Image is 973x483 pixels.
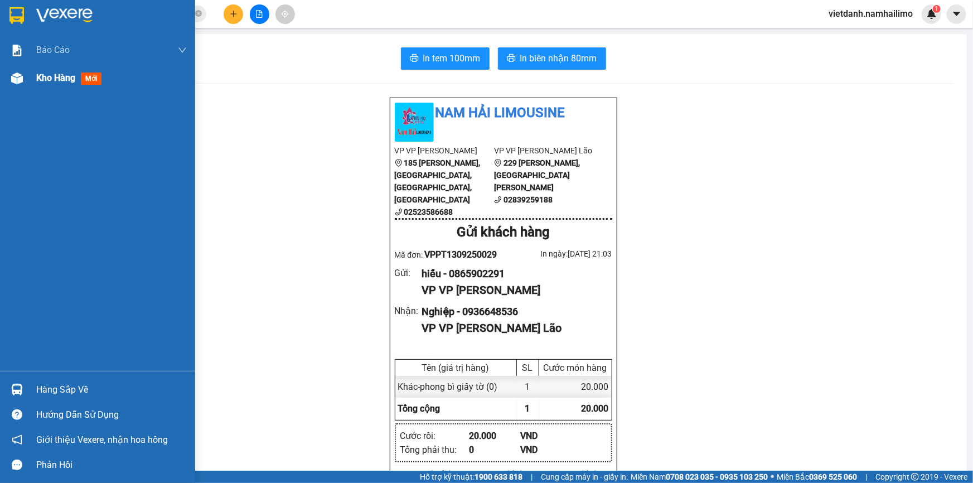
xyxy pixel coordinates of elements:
span: Khác - phong bì giấy tờ (0) [398,381,498,392]
div: VP [PERSON_NAME] [107,9,196,36]
img: icon-new-feature [927,9,937,19]
div: Tổng phải thu : [400,443,469,457]
div: Hướng dẫn sử dụng [36,407,187,423]
span: Miền Bắc [777,471,857,483]
span: down [178,46,187,55]
div: Tên (giá trị hàng) [398,363,514,373]
span: printer [410,54,419,64]
span: Kho hàng [36,73,75,83]
div: Phản hồi [36,457,187,474]
div: 0865902291 [9,50,99,65]
img: warehouse-icon [11,384,23,395]
div: VP VP [PERSON_NAME] [422,282,603,299]
div: 20.000 [539,376,612,398]
div: VP VP [PERSON_NAME] Lão [422,320,603,337]
button: plus [224,4,243,24]
div: Gửi khách hàng [395,222,612,243]
span: | [865,471,867,483]
div: SL [520,363,536,373]
span: environment [395,159,403,167]
span: 1 [935,5,938,13]
div: hiếu - 0865902291 [422,266,603,282]
span: 1 [525,403,530,414]
img: warehouse-icon [11,73,23,84]
button: caret-down [947,4,966,24]
div: 20.000 [469,429,521,443]
div: Cước món hàng [542,363,609,373]
span: Miền Nam [631,471,768,483]
div: Nghiệp - 0936648536 [422,304,603,320]
strong: 0708 023 035 - 0935 103 250 [666,472,768,481]
span: vietdanh.namhailimo [820,7,922,21]
div: In ngày: [DATE] 21:03 [504,248,612,260]
li: NV nhận hàng [565,468,612,479]
span: Nhận: [107,11,133,22]
img: logo.jpg [395,103,434,142]
span: environment [494,159,502,167]
button: file-add [250,4,269,24]
div: Nhận : [395,304,422,318]
span: In biên nhận 80mm [520,51,597,65]
span: copyright [911,473,919,481]
div: 0 [469,443,521,457]
span: caret-down [952,9,962,19]
b: 02523586688 [404,207,453,216]
span: close-circle [195,9,202,20]
span: mới [81,73,101,85]
span: question-circle [12,409,22,420]
div: Mã đơn: [395,248,504,262]
span: | [531,471,533,483]
b: 02839259188 [504,195,553,204]
li: VP VP [PERSON_NAME] Lão [494,144,594,157]
span: 20.000 [582,403,609,414]
span: ⚪️ [771,475,774,479]
span: In tem 100mm [423,51,481,65]
span: phone [494,196,502,204]
span: Gửi: [9,11,27,22]
span: Báo cáo [36,43,70,57]
div: VND [520,429,572,443]
span: close-circle [195,10,202,17]
div: Gửi : [395,266,422,280]
button: printerIn tem 100mm [401,47,490,70]
sup: 1 [933,5,941,13]
li: NV nhận hàng [491,468,538,479]
span: file-add [255,10,263,18]
div: Nghiệp [107,36,196,50]
button: printerIn biên nhận 80mm [498,47,606,70]
strong: 0369 525 060 [809,472,857,481]
div: VND [520,443,572,457]
div: Hàng sắp về [36,381,187,398]
span: VPPT1309250029 [424,249,497,260]
div: 1 [517,376,539,398]
span: Hỗ trợ kỹ thuật: [420,471,522,483]
span: CR : [8,73,26,85]
span: Giới thiệu Vexere, nhận hoa hồng [36,433,168,447]
div: 0936648536 [107,50,196,65]
span: notification [12,434,22,445]
div: 20.000 [8,72,100,85]
button: aim [275,4,295,24]
span: phone [395,208,403,216]
b: 185 [PERSON_NAME], [GEOGRAPHIC_DATA], [GEOGRAPHIC_DATA], [GEOGRAPHIC_DATA] [395,158,481,204]
span: plus [230,10,238,18]
span: message [12,460,22,470]
div: hiếu [9,36,99,50]
li: VP VP [PERSON_NAME] [395,144,495,157]
li: Nam Hải Limousine [395,103,612,124]
div: VP [PERSON_NAME] [9,9,99,36]
strong: 1900 633 818 [475,472,522,481]
span: Tổng cộng [398,403,440,414]
span: Cung cấp máy in - giấy in: [541,471,628,483]
span: aim [281,10,289,18]
img: solution-icon [11,45,23,56]
img: logo-vxr [9,7,24,24]
span: printer [507,54,516,64]
div: Cước rồi : [400,429,469,443]
b: 229 [PERSON_NAME], [GEOGRAPHIC_DATA][PERSON_NAME] [494,158,580,192]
